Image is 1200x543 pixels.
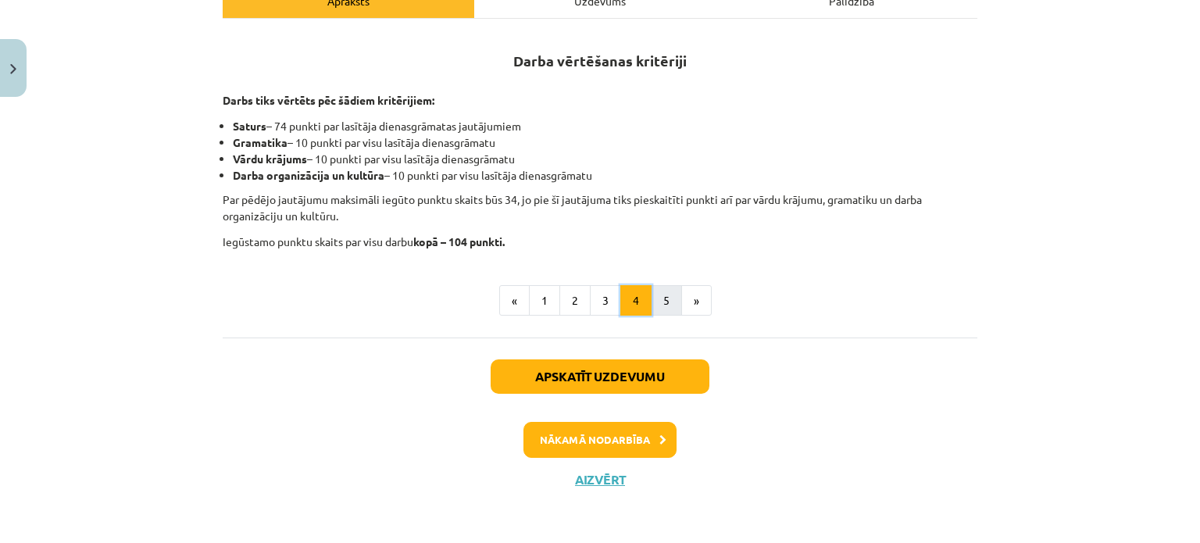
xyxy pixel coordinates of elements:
[233,168,384,182] strong: Darba organizācija un kultūra
[570,472,630,488] button: Aizvērt
[233,167,977,184] li: – 10 punkti par visu lasītāja dienasgrāmatu
[513,52,687,70] strong: Darba vērtēšanas kritēriji
[233,134,977,151] li: – 10 punkti par visu lasītāja dienasgrāmatu
[223,234,977,250] p: Iegūstamo punktu skaits par visu darbu
[233,118,977,134] li: – 74 punkti par lasītāja dienasgrāmatas jautājumiem
[681,285,712,316] button: »
[529,285,560,316] button: 1
[620,285,652,316] button: 4
[233,152,307,166] strong: Vārdu krājums
[499,285,530,316] button: «
[233,151,977,167] li: – 10 punkti par visu lasītāja dienasgrāmatu
[223,285,977,316] nav: Page navigation example
[10,64,16,74] img: icon-close-lesson-0947bae3869378f0d4975bcd49f059093ad1ed9edebbc8119c70593378902aed.svg
[559,285,591,316] button: 2
[413,234,505,248] strong: kopā – 104 punkti.
[491,359,709,394] button: Apskatīt uzdevumu
[590,285,621,316] button: 3
[651,285,682,316] button: 5
[233,135,287,149] strong: Gramatika
[223,93,434,107] strong: Darbs tiks vērtēts pēc šādiem kritērijiem:
[523,422,677,458] button: Nākamā nodarbība
[233,119,266,133] strong: Saturs
[223,191,977,224] p: Par pēdējo jautājumu maksimāli iegūto punktu skaits būs 34, jo pie šī jautājuma tiks pieskaitīti ...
